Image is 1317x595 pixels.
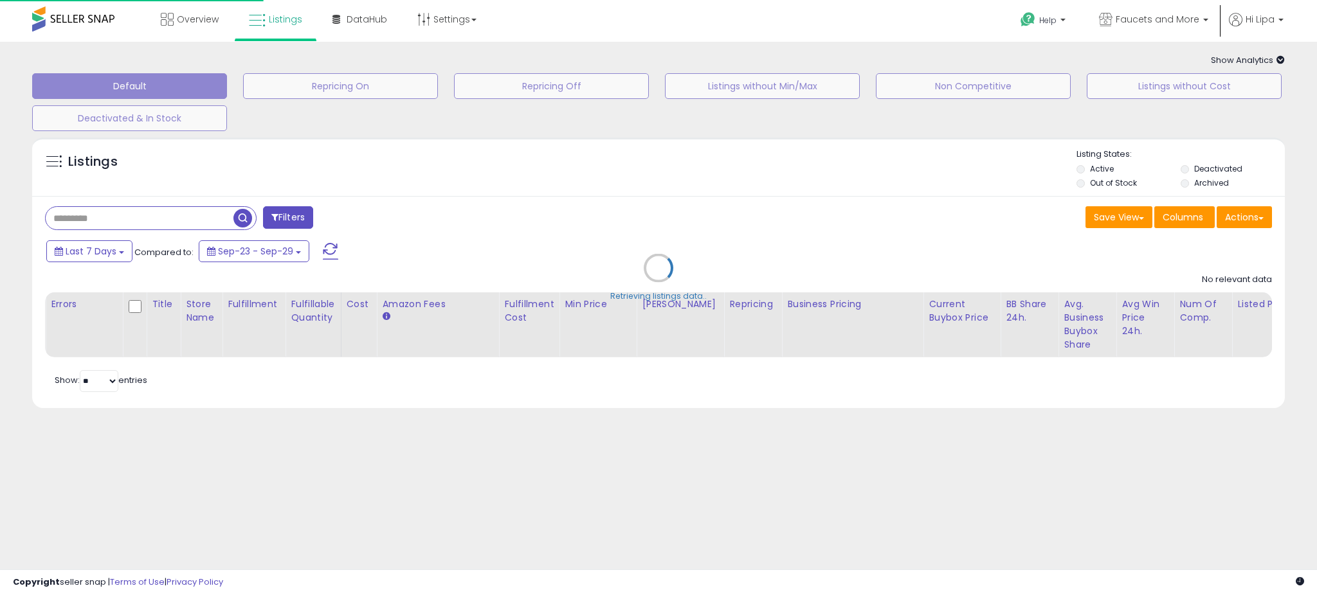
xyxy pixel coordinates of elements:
span: Show Analytics [1211,54,1285,66]
span: Help [1039,15,1057,26]
span: Overview [177,13,219,26]
span: DataHub [347,13,387,26]
a: Hi Lipa [1229,13,1284,42]
button: Non Competitive [876,73,1071,99]
button: Listings without Min/Max [665,73,860,99]
span: Faucets and More [1116,13,1199,26]
a: Help [1010,2,1078,42]
button: Listings without Cost [1087,73,1282,99]
span: Listings [269,13,302,26]
button: Repricing On [243,73,438,99]
button: Deactivated & In Stock [32,105,227,131]
span: Hi Lipa [1246,13,1275,26]
button: Repricing Off [454,73,649,99]
i: Get Help [1020,12,1036,28]
button: Default [32,73,227,99]
div: Retrieving listings data.. [610,290,707,302]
